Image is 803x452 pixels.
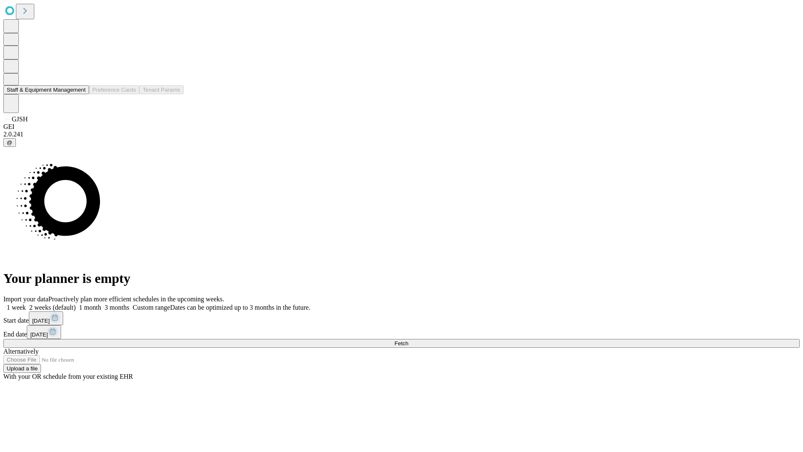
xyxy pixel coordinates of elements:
span: Dates can be optimized up to 3 months in the future. [170,304,310,311]
span: 2 weeks (default) [29,304,76,311]
span: With your OR schedule from your existing EHR [3,373,133,380]
button: [DATE] [27,325,61,339]
span: [DATE] [32,318,50,324]
div: GEI [3,123,800,131]
button: Fetch [3,339,800,348]
span: GJSH [12,116,28,123]
span: 3 months [105,304,129,311]
span: [DATE] [30,331,48,338]
div: Start date [3,311,800,325]
span: Import your data [3,295,49,303]
button: Upload a file [3,364,41,373]
span: Alternatively [3,348,38,355]
button: Tenant Params [139,85,184,94]
button: Staff & Equipment Management [3,85,89,94]
span: Proactively plan more efficient schedules in the upcoming weeks. [49,295,224,303]
h1: Your planner is empty [3,271,800,286]
button: [DATE] [29,311,63,325]
span: 1 week [7,304,26,311]
div: End date [3,325,800,339]
span: 1 month [79,304,101,311]
button: @ [3,138,16,147]
span: Fetch [394,340,408,347]
span: @ [7,139,13,146]
button: Preference Cards [89,85,139,94]
div: 2.0.241 [3,131,800,138]
span: Custom range [133,304,170,311]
